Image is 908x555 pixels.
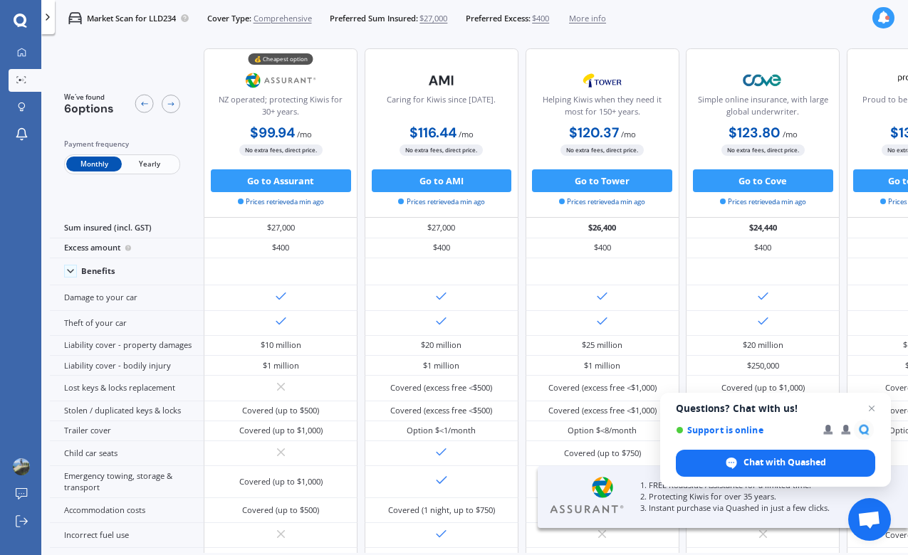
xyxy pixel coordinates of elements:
[330,13,418,24] span: Preferred Sum Insured:
[548,405,657,416] div: Covered (excess free <$1,000)
[466,13,531,24] span: Preferred Excess:
[565,66,640,95] img: Tower.webp
[242,504,319,516] div: Covered (up to $500)
[535,94,669,122] div: Helping Kiwis when they need it most for 150+ years.
[532,13,549,24] span: $400
[569,124,619,142] b: $120.37
[743,456,826,469] span: Chat with Quashed
[68,11,82,25] img: car.f15378c7a67c060ca3f3.svg
[50,336,204,356] div: Liability cover - property damages
[421,339,461,351] div: $20 million
[244,66,319,95] img: Assurant.png
[400,144,483,155] span: No extra fees, direct price.
[390,405,492,416] div: Covered (excess free <$500)
[64,92,114,102] span: We've found
[204,238,358,258] div: $400
[122,157,177,171] span: Yearly
[640,480,880,491] p: 1. FREE Roadside Assistance for a limited time.
[242,405,319,416] div: Covered (up to $500)
[423,360,459,371] div: $1 million
[582,339,622,351] div: $25 million
[50,285,204,310] div: Damage to your car
[249,53,313,65] div: 💰 Cheapest option
[621,129,636,139] span: / mo
[559,197,645,207] span: Prices retrieved a min ago
[676,425,813,435] span: Support is online
[239,476,323,487] div: Covered (up to $1,000)
[263,360,299,371] div: $1 million
[204,218,358,238] div: $27,000
[693,169,833,192] button: Go to Cove
[725,66,800,95] img: Cove.webp
[388,504,495,516] div: Covered (1 night, up to $750)
[526,218,679,238] div: $26,400
[863,400,880,417] span: Close chat
[87,13,176,24] p: Market Scan for LLD234
[372,169,512,192] button: Go to AMI
[50,356,204,376] div: Liability cover - bodily injury
[365,238,518,258] div: $400
[50,441,204,466] div: Child car seats
[404,66,479,95] img: AMI-text-1.webp
[640,502,880,514] p: 3. Instant purchase via Quashed in just a few clicks.
[254,13,312,24] span: Comprehensive
[560,144,644,155] span: No extra fees, direct price.
[409,124,456,142] b: $116.44
[783,129,798,139] span: / mo
[743,339,783,351] div: $20 million
[387,94,496,122] div: Caring for Kiwis since [DATE].
[419,13,447,24] span: $27,000
[696,94,830,122] div: Simple online insurance, with large global underwriter.
[50,401,204,421] div: Stolen / duplicated keys & locks
[50,498,204,523] div: Accommodation costs
[261,339,301,351] div: $10 million
[526,238,679,258] div: $400
[50,523,204,548] div: Incorrect fuel use
[390,382,492,393] div: Covered (excess free <$500)
[721,382,805,393] div: Covered (up to $1,000)
[568,425,637,436] div: Option $<8/month
[365,218,518,238] div: $27,000
[729,124,781,142] b: $123.80
[238,197,324,207] span: Prices retrieved a min ago
[211,169,351,192] button: Go to Assurant
[64,139,180,150] div: Payment frequency
[50,311,204,336] div: Theft of your car
[81,266,115,276] div: Benefits
[459,129,474,139] span: / mo
[50,376,204,401] div: Lost keys & locks replacement
[848,498,891,541] div: Open chat
[547,475,627,516] img: Assurant.webp
[50,466,204,497] div: Emergency towing, storage & transport
[720,197,806,207] span: Prices retrieved a min ago
[50,238,204,258] div: Excess amount
[548,382,657,393] div: Covered (excess free <$1,000)
[214,94,348,122] div: NZ operated; protecting Kiwis for 30+ years.
[207,13,251,24] span: Cover Type:
[564,448,641,459] div: Covered (up to $750)
[398,197,484,207] span: Prices retrieved a min ago
[250,124,295,142] b: $99.94
[50,218,204,238] div: Sum insured (incl. GST)
[532,169,672,192] button: Go to Tower
[640,491,880,502] p: 2. Protecting Kiwis for over 35 years.
[721,144,805,155] span: No extra fees, direct price.
[747,360,779,371] div: $250,000
[13,458,30,475] img: picture
[239,425,323,436] div: Covered (up to $1,000)
[239,144,323,155] span: No extra fees, direct price.
[676,403,875,414] span: Questions? Chat with us!
[64,101,114,116] span: 6 options
[407,425,476,436] div: Option $<1/month
[584,360,620,371] div: $1 million
[676,450,875,477] div: Chat with Quashed
[686,238,840,258] div: $400
[297,129,312,139] span: / mo
[50,421,204,441] div: Trailer cover
[66,157,122,171] span: Monthly
[686,218,840,238] div: $24,440
[569,13,606,24] span: More info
